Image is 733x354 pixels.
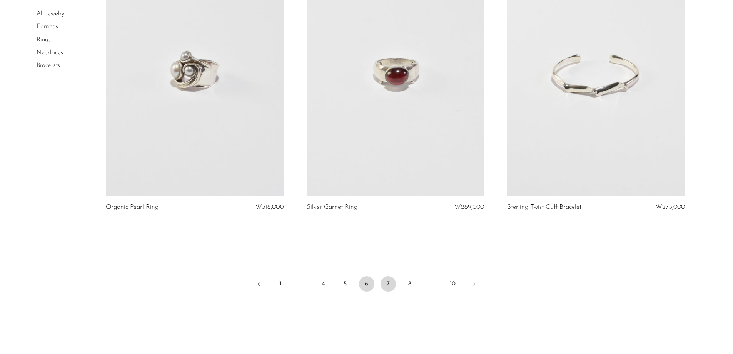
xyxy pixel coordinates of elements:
[37,11,64,17] a: All Jewelry
[294,276,310,292] span: …
[307,204,357,211] a: Silver Garnet Ring
[454,204,484,210] span: ₩289,000
[251,276,267,293] a: Previous
[656,204,685,210] span: ₩275,000
[445,276,461,292] a: 10
[37,62,60,69] a: Bracelets
[507,204,581,211] a: Sterling Twist Cuff Bracelet
[424,276,439,292] span: …
[106,204,159,211] a: Organic Pearl Ring
[402,276,417,292] a: 8
[37,24,58,30] a: Earrings
[337,276,353,292] a: 5
[37,50,63,56] a: Necklaces
[273,276,288,292] a: 1
[37,37,51,43] a: Rings
[255,204,284,210] span: ₩318,000
[359,276,374,292] span: 6
[467,276,482,293] a: Next
[316,276,331,292] a: 4
[381,276,396,292] a: 7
